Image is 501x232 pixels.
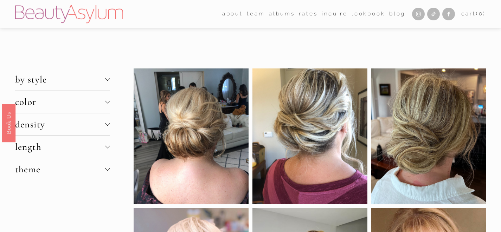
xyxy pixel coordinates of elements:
button: theme [15,158,110,180]
span: color [15,96,105,108]
button: color [15,91,110,113]
span: theme [15,164,105,175]
a: folder dropdown [222,9,243,20]
span: team [247,9,265,19]
a: folder dropdown [247,9,265,20]
img: Beauty Asylum | Bridal Hair &amp; Makeup Charlotte &amp; Atlanta [15,5,123,23]
a: Book Us [2,104,15,142]
span: by style [15,74,105,85]
a: Instagram [412,8,425,20]
a: albums [269,9,295,20]
a: 0 items in cart [461,9,486,19]
span: length [15,141,105,153]
span: 0 [479,11,483,17]
span: about [222,9,243,19]
button: by style [15,68,110,91]
button: density [15,113,110,135]
a: Inquire [322,9,348,20]
span: ( ) [476,11,486,17]
a: Rates [299,9,317,20]
a: TikTok [427,8,440,20]
a: Facebook [442,8,455,20]
a: Lookbook [352,9,385,20]
span: density [15,119,105,130]
a: Blog [389,9,405,20]
button: length [15,136,110,158]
